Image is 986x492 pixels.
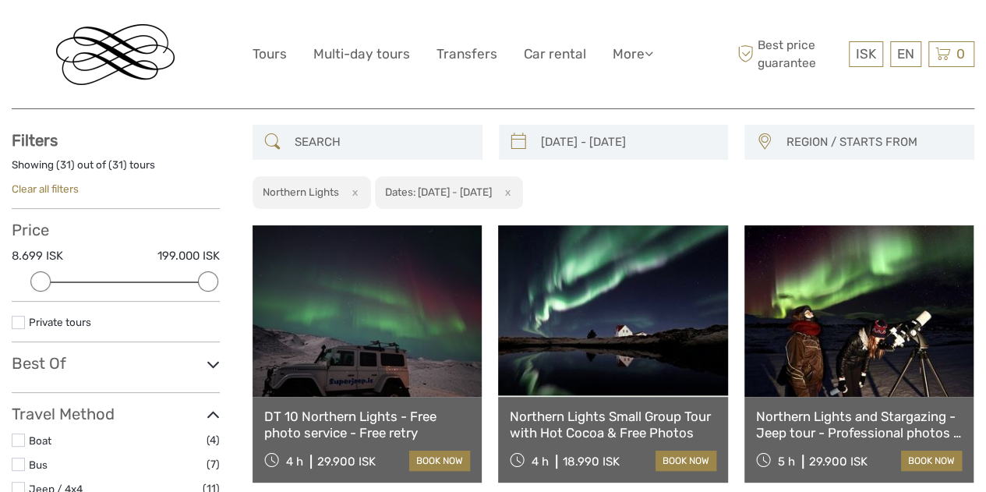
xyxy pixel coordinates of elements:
[313,43,410,65] a: Multi-day tours
[494,184,515,200] button: x
[263,186,339,198] h2: Northern Lights
[778,455,795,469] span: 5 h
[29,316,91,328] a: Private tours
[317,455,376,469] div: 29.900 ISK
[535,129,721,156] input: SELECT DATES
[436,43,497,65] a: Transfers
[12,158,220,182] div: Showing ( ) out of ( ) tours
[29,458,48,471] a: Bus
[12,131,58,150] strong: Filters
[12,354,220,373] h3: Best Of
[264,409,470,441] a: DT 10 Northern Lights - Free photo service - Free retry
[856,46,876,62] span: ISK
[563,455,620,469] div: 18.990 ISK
[12,182,79,195] a: Clear all filters
[524,43,586,65] a: Car rental
[656,451,716,471] a: book now
[286,455,303,469] span: 4 h
[12,405,220,423] h3: Travel Method
[809,455,868,469] div: 29.900 ISK
[207,455,220,473] span: (7)
[901,451,962,471] a: book now
[179,24,198,43] button: Open LiveChat chat widget
[779,129,967,155] button: REGION / STARTS FROM
[207,431,220,449] span: (4)
[756,409,962,441] a: Northern Lights and Stargazing - Jeep tour - Professional photos - Free re-run
[60,158,71,172] label: 31
[112,158,123,172] label: 31
[409,451,470,471] a: book now
[613,43,653,65] a: More
[29,434,51,447] a: Boat
[288,129,475,156] input: SEARCH
[954,46,967,62] span: 0
[253,43,287,65] a: Tours
[532,455,549,469] span: 4 h
[12,221,220,239] h3: Price
[510,409,716,441] a: Northern Lights Small Group Tour with Hot Cocoa & Free Photos
[733,37,845,71] span: Best price guarantee
[890,41,921,67] div: EN
[341,184,362,200] button: x
[157,248,220,264] label: 199.000 ISK
[56,24,175,85] img: Reykjavik Residence
[12,248,63,264] label: 8.699 ISK
[22,27,176,40] p: We're away right now. Please check back later!
[385,186,492,198] h2: Dates: [DATE] - [DATE]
